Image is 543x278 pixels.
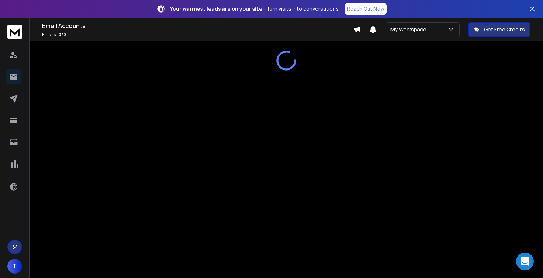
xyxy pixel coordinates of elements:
[170,5,262,12] strong: Your warmest leads are on your site
[347,5,385,13] p: Reach Out Now
[390,26,429,33] p: My Workspace
[7,259,22,274] button: T
[516,253,534,270] div: Open Intercom Messenger
[58,31,66,38] span: 0 / 0
[170,5,339,13] p: – Turn visits into conversations
[42,21,353,30] h1: Email Accounts
[7,25,22,39] img: logo
[42,32,353,38] p: Emails :
[345,3,387,15] a: Reach Out Now
[484,26,525,33] p: Get Free Credits
[468,22,530,37] button: Get Free Credits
